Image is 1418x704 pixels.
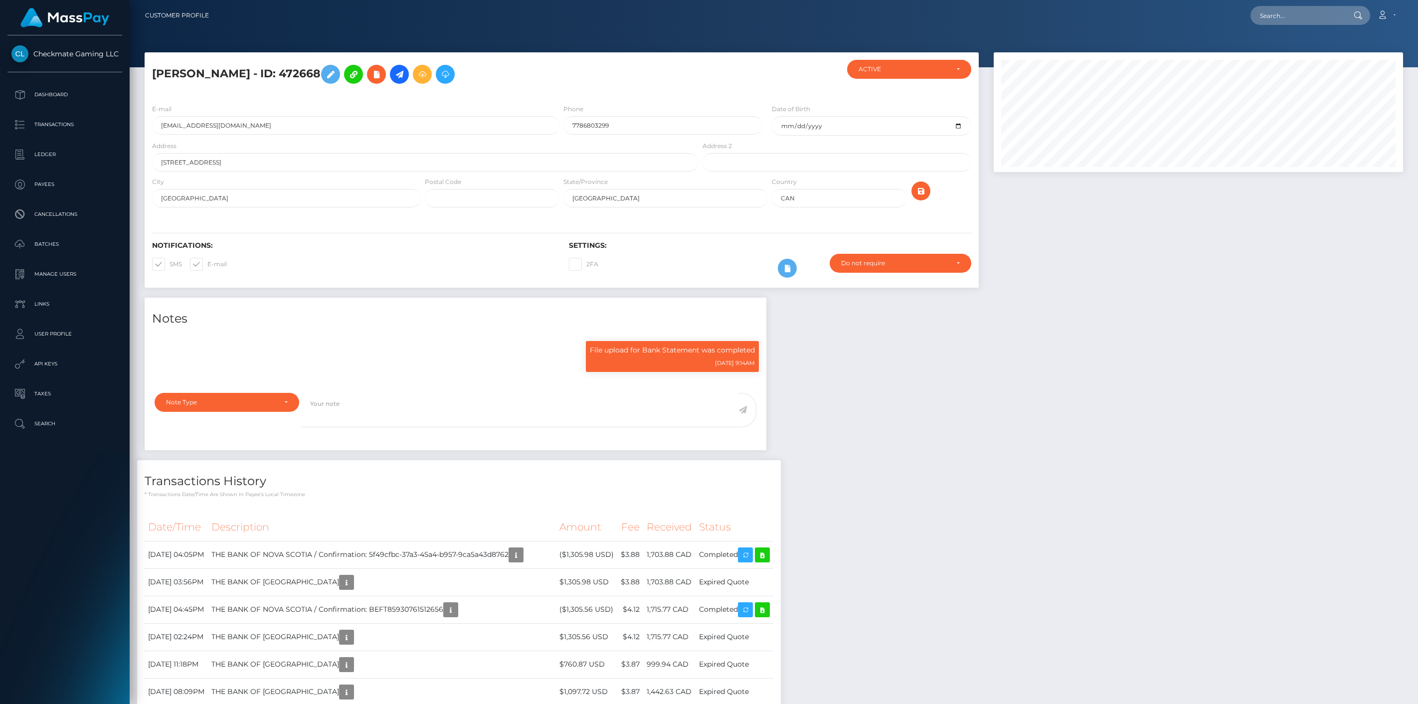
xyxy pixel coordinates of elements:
p: File upload for Bank Statement was completed [590,345,755,355]
a: Search [7,411,122,436]
a: Initiate Payout [390,65,409,84]
th: Received [643,514,696,541]
label: Address 2 [703,142,732,151]
h6: Settings: [569,241,971,250]
label: 2FA [569,258,598,271]
td: $4.12 [617,623,643,651]
td: $1,305.56 USD [556,623,617,651]
td: [DATE] 04:05PM [145,541,208,568]
p: User Profile [11,327,118,342]
small: [DATE] 9:14AM [715,359,755,366]
td: $3.88 [617,568,643,596]
td: THE BANK OF [GEOGRAPHIC_DATA] [208,623,556,651]
p: Taxes [11,386,118,401]
td: 1,703.88 CAD [643,541,696,568]
div: ACTIVE [859,65,948,73]
h4: Notes [152,310,759,328]
p: Payees [11,177,118,192]
td: THE BANK OF [GEOGRAPHIC_DATA] [208,651,556,678]
button: Note Type [155,393,299,412]
label: SMS [152,258,182,271]
a: API Keys [7,352,122,376]
td: ($1,305.56 USD) [556,596,617,623]
span: Checkmate Gaming LLC [7,49,122,58]
label: Phone [563,105,583,114]
th: Date/Time [145,514,208,541]
td: THE BANK OF NOVA SCOTIA / Confirmation: 5f49cfbc-37a3-45a4-b957-9ca5a43d8762 [208,541,556,568]
td: $1,305.98 USD [556,568,617,596]
img: Checkmate Gaming LLC [11,45,28,62]
th: Status [696,514,773,541]
p: Links [11,297,118,312]
button: Do not require [830,254,971,273]
p: Batches [11,237,118,252]
th: Amount [556,514,617,541]
td: Completed [696,596,773,623]
a: Batches [7,232,122,257]
p: Dashboard [11,87,118,102]
td: 1,715.77 CAD [643,623,696,651]
a: User Profile [7,322,122,347]
td: Expired Quote [696,568,773,596]
a: Manage Users [7,262,122,287]
h4: Transactions History [145,473,773,490]
p: Cancellations [11,207,118,222]
td: [DATE] 02:24PM [145,623,208,651]
p: API Keys [11,356,118,371]
th: Fee [617,514,643,541]
td: $4.12 [617,596,643,623]
td: Expired Quote [696,623,773,651]
label: Date of Birth [772,105,810,114]
td: [DATE] 04:45PM [145,596,208,623]
a: Taxes [7,381,122,406]
th: Description [208,514,556,541]
h6: Notifications: [152,241,554,250]
label: State/Province [563,177,608,186]
td: $760.87 USD [556,651,617,678]
a: Cancellations [7,202,122,227]
td: [DATE] 11:18PM [145,651,208,678]
td: THE BANK OF NOVA SCOTIA / Confirmation: BEFT85930761512656 [208,596,556,623]
td: Completed [696,541,773,568]
td: 999.94 CAD [643,651,696,678]
td: [DATE] 03:56PM [145,568,208,596]
p: * Transactions date/time are shown in payee's local timezone [145,491,773,498]
h5: [PERSON_NAME] - ID: 472668 [152,60,693,89]
td: 1,703.88 CAD [643,568,696,596]
a: Ledger [7,142,122,167]
img: MassPay Logo [20,8,109,27]
button: ACTIVE [847,60,971,79]
label: E-mail [190,258,227,271]
a: Transactions [7,112,122,137]
label: Address [152,142,177,151]
input: Search... [1250,6,1344,25]
td: Expired Quote [696,651,773,678]
label: Postal Code [425,177,461,186]
a: Links [7,292,122,317]
p: Transactions [11,117,118,132]
label: E-mail [152,105,172,114]
td: $3.87 [617,651,643,678]
a: Dashboard [7,82,122,107]
p: Search [11,416,118,431]
td: THE BANK OF [GEOGRAPHIC_DATA] [208,568,556,596]
label: City [152,177,164,186]
p: Manage Users [11,267,118,282]
td: $3.88 [617,541,643,568]
label: Country [772,177,797,186]
p: Ledger [11,147,118,162]
div: Do not require [841,259,948,267]
a: Customer Profile [145,5,209,26]
div: Note Type [166,398,276,406]
a: Payees [7,172,122,197]
td: 1,715.77 CAD [643,596,696,623]
td: ($1,305.98 USD) [556,541,617,568]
